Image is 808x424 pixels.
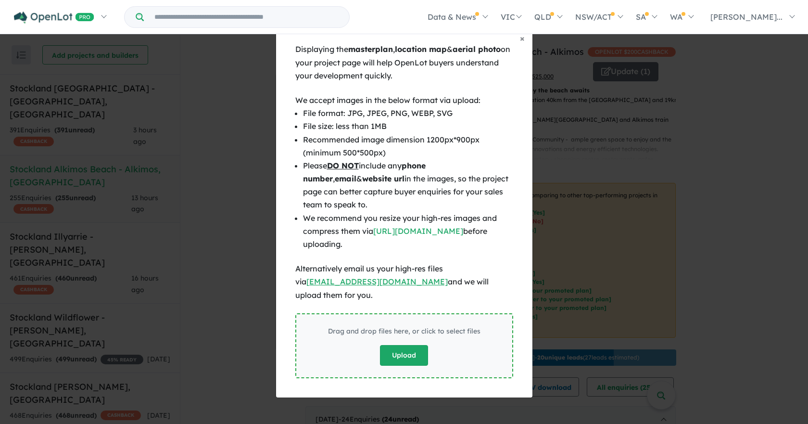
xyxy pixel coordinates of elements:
input: Try estate name, suburb, builder or developer [146,7,347,27]
b: location map [395,44,447,54]
li: We recommend you resize your high-res images and compress them via before uploading. [303,212,513,251]
li: Please include any , & in the images, so the project page can better capture buyer enquiries for ... [303,159,513,212]
div: Drag and drop files here, or click to select files [328,326,480,337]
div: We accept images in the below format via upload: [295,94,513,107]
li: File size: less than 1MB [303,120,513,133]
span: × [520,33,525,44]
b: masterplan [348,44,393,54]
li: Recommended image dimension 1200px*900px (minimum 500*500px) [303,133,513,159]
button: Upload [380,345,428,366]
div: Alternatively email us your high-res files via and we will upload them for you. [295,262,513,302]
li: File format: JPG, JPEG, PNG, WEBP, SVG [303,107,513,120]
u: DO NOT [327,161,359,170]
span: [PERSON_NAME]... [710,12,783,22]
b: website url [362,174,404,183]
img: Openlot PRO Logo White [14,12,94,24]
div: Displaying the , & on your project page will help OpenLot buyers understand your development quic... [295,43,513,82]
b: aerial photo [453,44,501,54]
a: [URL][DOMAIN_NAME] [373,226,463,236]
b: email [335,174,356,183]
a: [EMAIL_ADDRESS][DOMAIN_NAME] [306,277,448,286]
